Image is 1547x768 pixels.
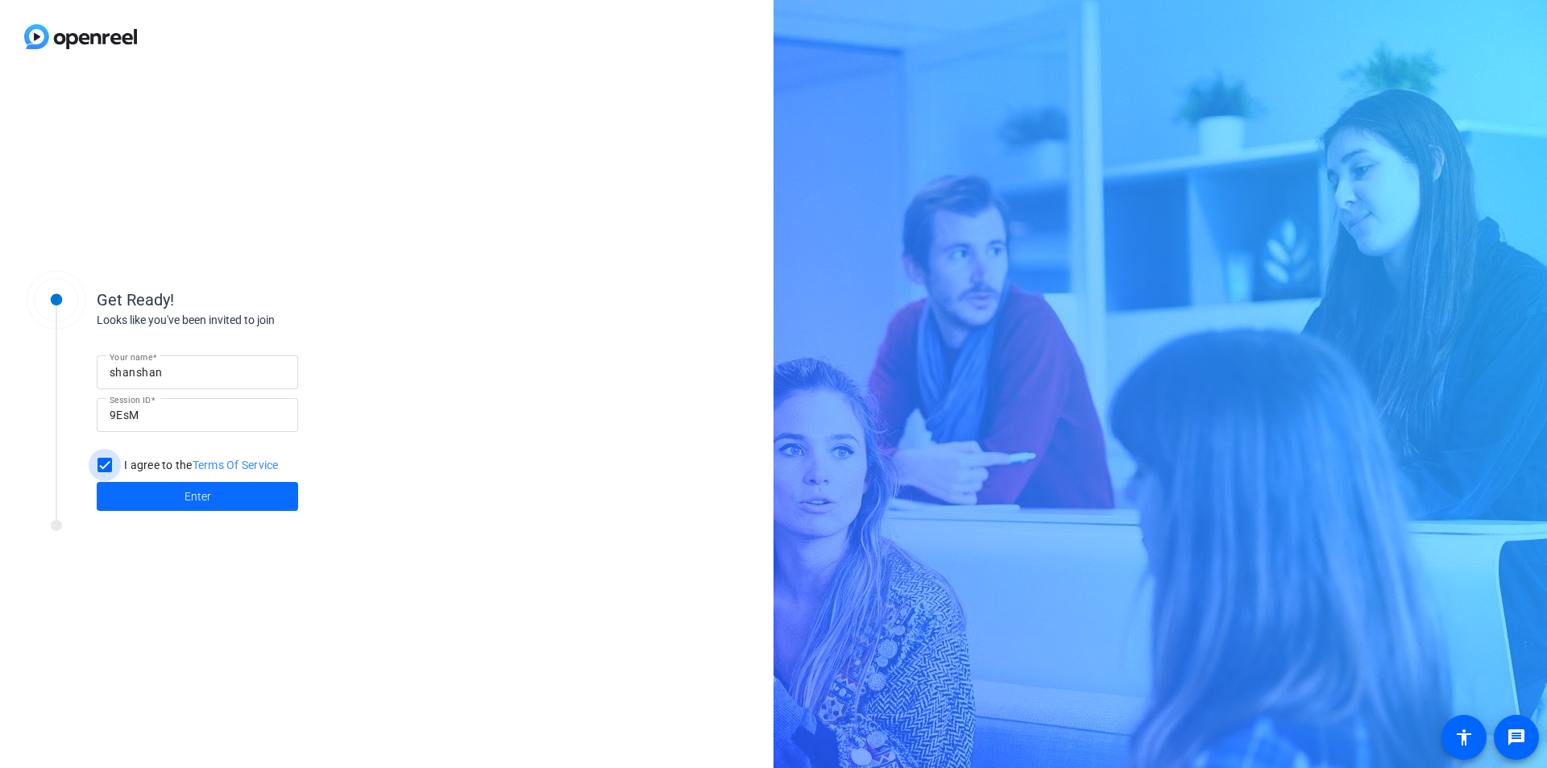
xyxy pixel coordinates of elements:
[97,288,419,312] div: Get Ready!
[110,352,152,362] mat-label: Your name
[185,488,211,505] span: Enter
[97,312,419,329] div: Looks like you've been invited to join
[97,482,298,511] button: Enter
[1507,728,1526,747] mat-icon: message
[193,459,279,471] a: Terms Of Service
[110,395,151,405] mat-label: Session ID
[121,457,279,473] label: I agree to the
[1454,728,1474,747] mat-icon: accessibility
